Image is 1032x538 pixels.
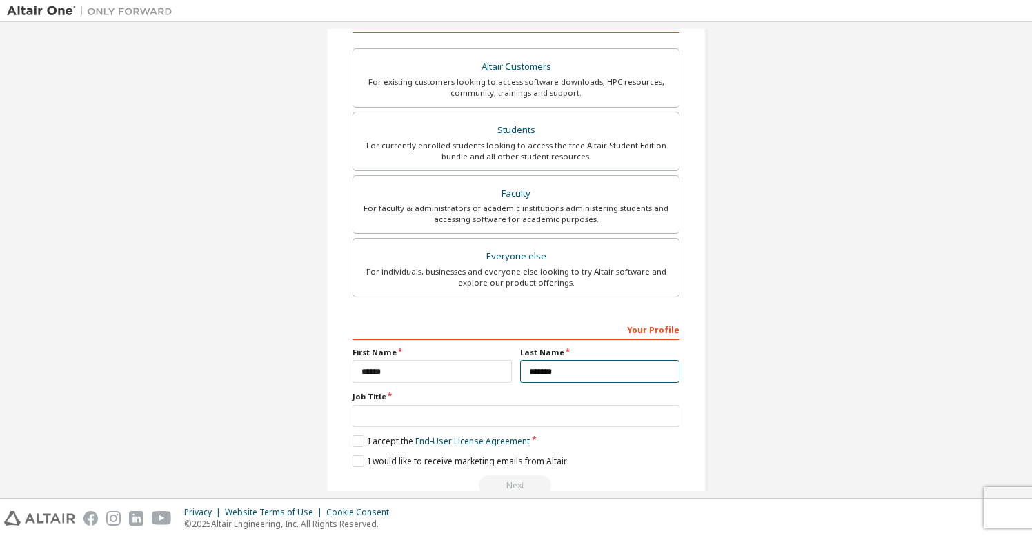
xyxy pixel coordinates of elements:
a: End-User License Agreement [415,435,530,447]
label: I accept the [353,435,530,447]
img: youtube.svg [152,511,172,526]
div: For faculty & administrators of academic institutions administering students and accessing softwa... [361,203,671,225]
div: Privacy [184,507,225,518]
div: Select your account type to continue [353,475,679,496]
img: instagram.svg [106,511,121,526]
label: I would like to receive marketing emails from Altair [353,455,567,467]
img: altair_logo.svg [4,511,75,526]
label: First Name [353,347,512,358]
div: For existing customers looking to access software downloads, HPC resources, community, trainings ... [361,77,671,99]
div: Altair Customers [361,57,671,77]
div: For individuals, businesses and everyone else looking to try Altair software and explore our prod... [361,266,671,288]
div: Website Terms of Use [225,507,326,518]
label: Job Title [353,391,679,402]
img: Altair One [7,4,179,18]
p: © 2025 Altair Engineering, Inc. All Rights Reserved. [184,518,397,530]
img: facebook.svg [83,511,98,526]
div: Everyone else [361,247,671,266]
div: Faculty [361,184,671,203]
img: linkedin.svg [129,511,143,526]
label: Last Name [520,347,679,358]
div: Students [361,121,671,140]
div: Your Profile [353,318,679,340]
div: For currently enrolled students looking to access the free Altair Student Edition bundle and all ... [361,140,671,162]
div: Cookie Consent [326,507,397,518]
